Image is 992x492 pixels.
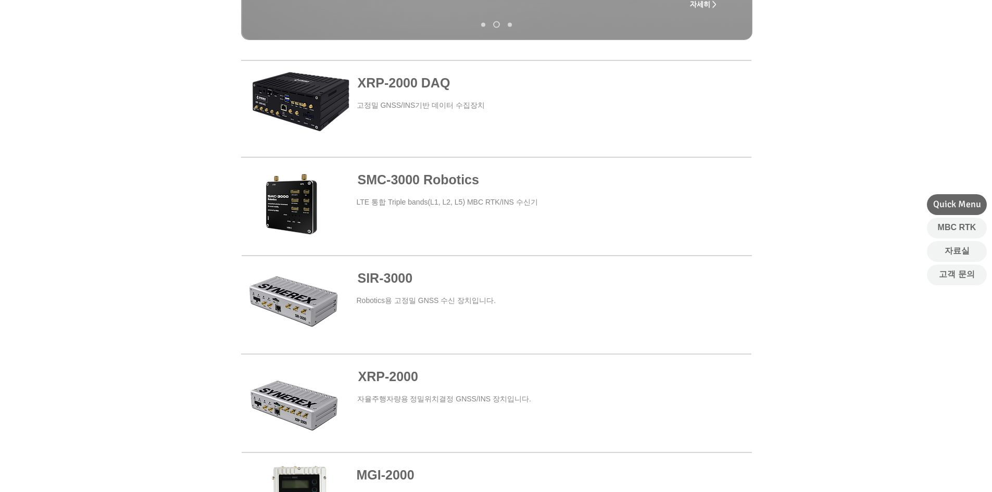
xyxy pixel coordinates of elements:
[358,369,418,384] a: XRP-2000
[357,296,496,305] a: Robotics용 고정밀 GNSS 수신 장치입니다.
[358,271,413,285] a: SIR-3000
[357,395,531,403] a: 자율주행자량용 정밀위치결정 GNSS/INS 장치입니다.
[477,21,516,28] nav: 슬라이드
[493,21,500,28] a: XRP-2000
[508,22,512,27] a: MGI-2000
[481,22,485,27] a: XRP-2000 DAQ
[396,369,418,384] span: 000
[358,172,479,187] a: SMC-3000 Robotics
[358,369,397,384] span: XRP-2
[357,198,538,206] a: LTE 통합 Triple bands(L1, L2, L5) MBC RTK/INS 수신기
[799,164,992,492] iframe: Wix Chat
